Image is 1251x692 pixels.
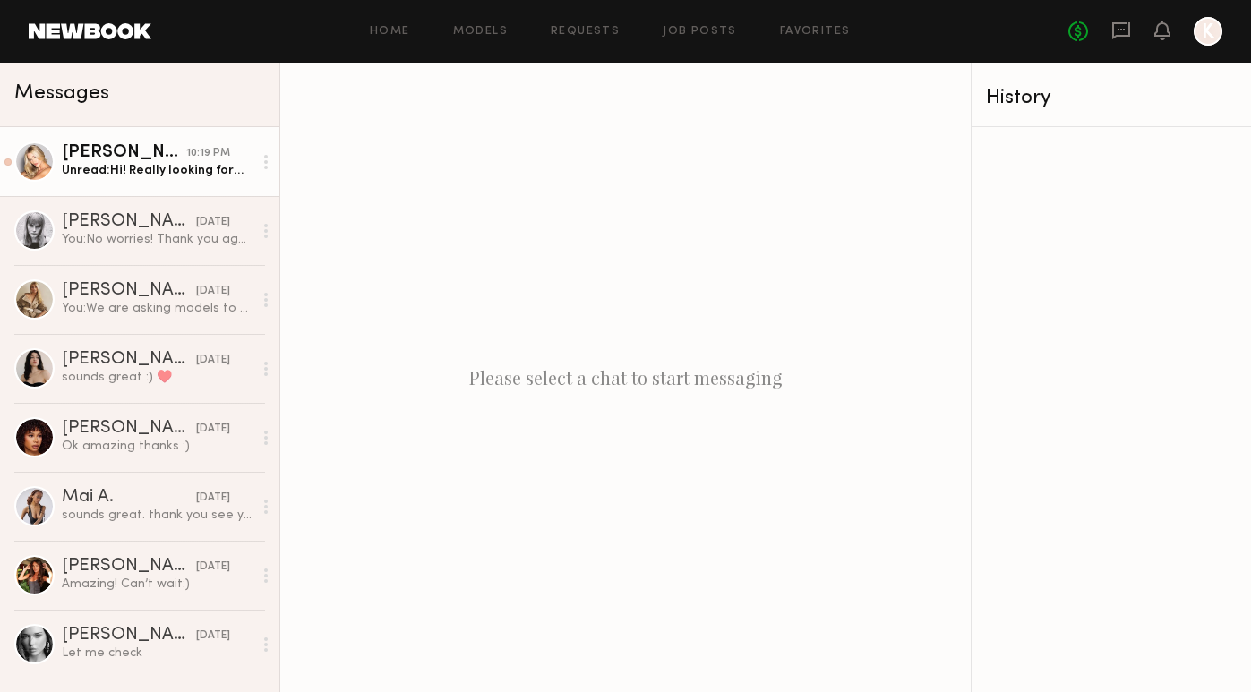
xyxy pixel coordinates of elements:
a: Requests [551,26,620,38]
div: [DATE] [196,352,230,369]
div: Mai A. [62,489,196,507]
div: [DATE] [196,628,230,645]
a: K [1194,17,1222,46]
div: You: No worries! Thank you again! [62,231,253,248]
div: [DATE] [196,421,230,438]
div: Please select a chat to start messaging [280,63,971,692]
a: Models [453,26,508,38]
div: [DATE] [196,283,230,300]
a: Favorites [780,26,851,38]
div: [PERSON_NAME] [62,420,196,438]
div: Let me check [62,645,253,662]
div: You: We are asking models to come in their own personal style avoiding any large logos. Hair and ... [62,300,253,317]
div: [DATE] [196,559,230,576]
div: [PERSON_NAME] [62,627,196,645]
span: Messages [14,83,109,104]
div: sounds great. thank you see you then [62,507,253,524]
div: [DATE] [196,214,230,231]
div: [DATE] [196,490,230,507]
div: Amazing! Can’t wait:) [62,576,253,593]
div: [PERSON_NAME] [62,144,186,162]
div: [PERSON_NAME] [62,558,196,576]
div: 10:19 PM [186,145,230,162]
div: [PERSON_NAME] [62,351,196,369]
a: Job Posts [663,26,737,38]
div: History [986,88,1237,108]
div: Ok amazing thanks :) [62,438,253,455]
div: Unread: Hi! Really looking forward to working together :) I wanted to confirm the wardrobe requir... [62,162,253,179]
div: sounds great :) ♥️ [62,369,253,386]
div: [PERSON_NAME] [62,282,196,300]
a: Home [370,26,410,38]
div: [PERSON_NAME] [62,213,196,231]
